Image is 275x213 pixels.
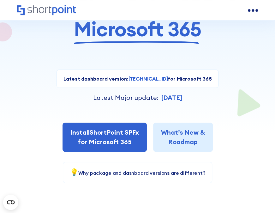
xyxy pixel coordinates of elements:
[70,128,90,136] span: Install
[128,76,168,82] strong: [TECHNICAL_ID]
[3,195,18,210] button: Open CMP widget
[153,123,213,152] a: What’s New &Roadmap
[63,123,147,152] a: InstallShortPoint SPFxfor Microsoft 365
[243,183,275,213] iframe: Chat Widget
[17,5,76,16] a: Home
[69,170,205,176] a: 💡Why package and dashboard versions are different?
[74,18,201,40] span: Microsoft 365
[161,94,182,101] strong: [DATE]
[93,93,158,102] p: Latest Major update:
[69,168,78,177] span: 💡
[168,76,212,82] strong: for Microsoft 365
[63,76,128,82] strong: Latest dashboard version:
[248,5,258,15] a: open menu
